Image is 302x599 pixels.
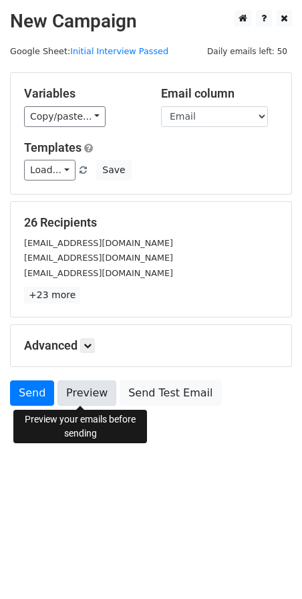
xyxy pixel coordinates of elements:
a: Daily emails left: 50 [202,46,292,56]
small: [EMAIL_ADDRESS][DOMAIN_NAME] [24,268,173,278]
h5: Email column [161,86,278,101]
small: [EMAIL_ADDRESS][DOMAIN_NAME] [24,238,173,248]
a: Copy/paste... [24,106,106,127]
a: Load... [24,160,75,181]
a: Send [10,380,54,406]
div: Preview your emails before sending [13,410,147,443]
h5: Variables [24,86,141,101]
h2: New Campaign [10,10,292,33]
a: Send Test Email [120,380,221,406]
a: Preview [57,380,116,406]
small: [EMAIL_ADDRESS][DOMAIN_NAME] [24,253,173,263]
button: Save [96,160,131,181]
a: Initial Interview Passed [70,46,168,56]
iframe: Chat Widget [235,535,302,599]
h5: Advanced [24,338,278,353]
a: +23 more [24,287,80,304]
small: Google Sheet: [10,46,168,56]
a: Templates [24,140,82,154]
h5: 26 Recipients [24,215,278,230]
span: Daily emails left: 50 [202,44,292,59]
